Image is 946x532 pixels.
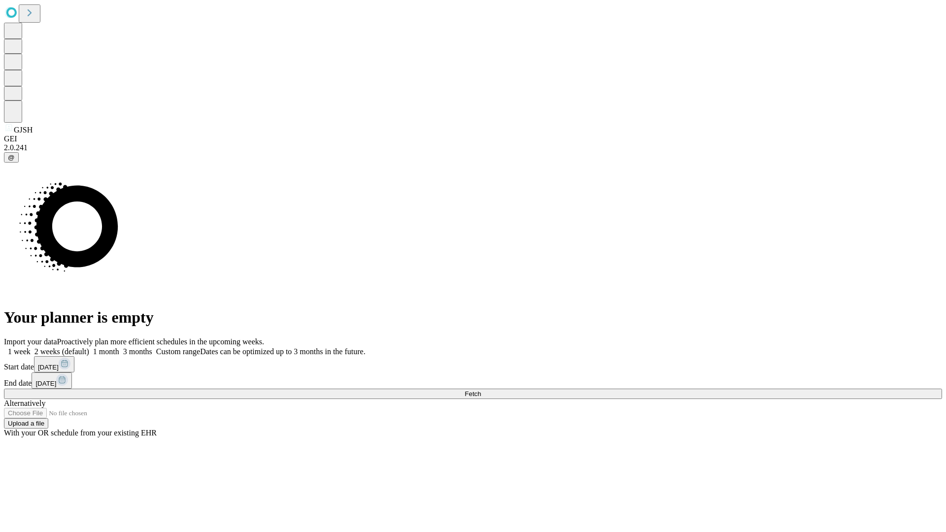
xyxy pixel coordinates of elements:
span: 3 months [123,347,152,356]
span: [DATE] [38,364,59,371]
div: End date [4,372,942,389]
span: 2 weeks (default) [34,347,89,356]
button: [DATE] [34,356,74,372]
div: GEI [4,134,942,143]
span: 1 month [93,347,119,356]
button: @ [4,152,19,163]
span: 1 week [8,347,31,356]
div: 2.0.241 [4,143,942,152]
span: [DATE] [35,380,56,387]
span: Proactively plan more efficient schedules in the upcoming weeks. [57,337,264,346]
span: Dates can be optimized up to 3 months in the future. [200,347,365,356]
span: Import your data [4,337,57,346]
div: Start date [4,356,942,372]
span: GJSH [14,126,33,134]
h1: Your planner is empty [4,308,942,327]
button: [DATE] [32,372,72,389]
button: Fetch [4,389,942,399]
span: Alternatively [4,399,45,407]
span: Fetch [465,390,481,398]
span: With your OR schedule from your existing EHR [4,429,157,437]
button: Upload a file [4,418,48,429]
span: Custom range [156,347,200,356]
span: @ [8,154,15,161]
